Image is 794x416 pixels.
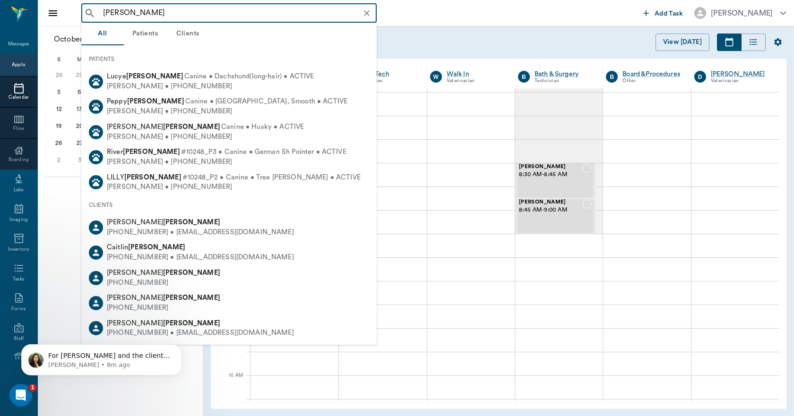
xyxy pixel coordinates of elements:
div: Sunday, October 5, 2025 [52,85,66,99]
span: October [52,33,85,46]
div: B [606,71,618,83]
div: [PERSON_NAME] • [PHONE_NUMBER] [107,157,346,167]
b: [PERSON_NAME] [163,123,220,130]
div: NOT_CONFIRMED, 8:45 AM - 9:00 AM [515,198,595,234]
div: Labs [14,187,24,194]
span: #10248_P2 • Canine • Tree [PERSON_NAME] • ACTIVE [182,173,361,183]
input: Search [99,7,374,20]
div: [PERSON_NAME] • [PHONE_NUMBER] [107,182,361,192]
div: B [518,71,530,83]
div: W [430,71,442,83]
div: [PERSON_NAME] [711,8,773,19]
iframe: Intercom live chat [9,384,32,407]
b: [PERSON_NAME] [127,98,184,105]
div: D [694,71,706,83]
div: NOT_CONFIRMED, 8:30 AM - 8:45 AM [515,163,595,198]
b: [PERSON_NAME] [163,269,220,276]
b: [PERSON_NAME] [163,294,220,301]
button: [PERSON_NAME] [687,4,794,22]
b: [PERSON_NAME] [163,219,220,226]
span: [PERSON_NAME] [107,294,220,301]
span: 1 [29,384,36,391]
b: [PERSON_NAME] [123,148,180,155]
div: [PERSON_NAME] • [PHONE_NUMBER] [107,107,347,117]
div: CLIENTS [81,195,377,215]
div: [PHONE_NUMBER] • [EMAIL_ADDRESS][DOMAIN_NAME] [107,253,294,263]
div: Imaging [9,216,28,223]
div: Sunday, September 28, 2025 [52,68,66,82]
button: All [81,23,124,45]
div: Tasks [13,276,25,283]
div: Other [622,77,680,85]
span: #10248_P3 • Canine • German Sh Pointer • ACTIVE [181,147,346,157]
iframe: Intercom notifications message [7,324,196,391]
a: [PERSON_NAME] [711,69,768,79]
span: [PERSON_NAME] [107,123,220,130]
span: LILLY [107,174,181,181]
button: Patients [124,23,166,45]
div: Inventory [8,246,29,253]
div: Veterinarian [447,77,504,85]
div: [PHONE_NUMBER] [107,303,220,313]
b: [PERSON_NAME] [126,73,183,80]
span: [PERSON_NAME] [519,199,582,205]
span: Caitlin [107,244,185,251]
button: Clients [166,23,209,45]
span: [PERSON_NAME] [107,219,220,226]
a: Board &Procedures [622,69,680,79]
div: PATIENTS [81,49,377,69]
button: Clear [360,7,373,20]
div: M [69,52,90,67]
div: [PERSON_NAME] • [PHONE_NUMBER] [107,132,304,142]
div: Forms [11,306,26,313]
div: [PHONE_NUMBER] • [EMAIL_ADDRESS][DOMAIN_NAME] [107,228,294,238]
div: [PHONE_NUMBER] • [EMAIL_ADDRESS][DOMAIN_NAME] [107,328,294,338]
div: Veterinarian [711,77,768,85]
a: Appt Tech [358,69,415,79]
button: Close drawer [43,4,62,23]
div: Sunday, October 19, 2025 [52,119,66,133]
span: Canine • Husky • ACTIVE [221,122,304,132]
span: Canine • Dachshund(long-hair) • ACTIVE [184,72,314,82]
span: [PERSON_NAME] [107,269,220,276]
b: [PERSON_NAME] [163,320,220,327]
div: Sunday, October 26, 2025 [52,136,66,150]
div: S [49,52,69,67]
div: Technician [535,77,592,85]
div: Sunday, October 12, 2025 [52,102,66,116]
a: Walk In [447,69,504,79]
div: [PHONE_NUMBER] [107,278,220,288]
div: 10 AM [218,371,243,394]
span: Peppy [107,98,184,105]
span: [PERSON_NAME] [519,164,582,170]
div: Monday, October 6, 2025 [73,85,86,99]
span: [PERSON_NAME] [107,320,220,327]
span: 8:45 AM - 9:00 AM [519,205,582,215]
button: Add Task [639,4,687,22]
div: Messages [8,41,30,48]
div: Monday, October 20, 2025 [73,119,86,133]
div: Monday, October 13, 2025 [73,102,86,116]
b: [PERSON_NAME] [128,244,185,251]
button: View [DATE] [656,34,709,51]
b: [PERSON_NAME] [124,174,181,181]
span: 8:30 AM - 8:45 AM [519,170,582,179]
a: Bath & Surgery [535,69,592,79]
div: Technician [358,77,415,85]
button: October2025 [49,30,120,49]
div: Monday, October 27, 2025 [73,136,86,150]
span: River [107,148,180,155]
div: Monday, November 3, 2025 [73,153,86,167]
span: Canine • [GEOGRAPHIC_DATA], Smooth • ACTIVE [185,97,347,107]
div: Sunday, November 2, 2025 [52,153,66,167]
div: Appts [12,61,25,68]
